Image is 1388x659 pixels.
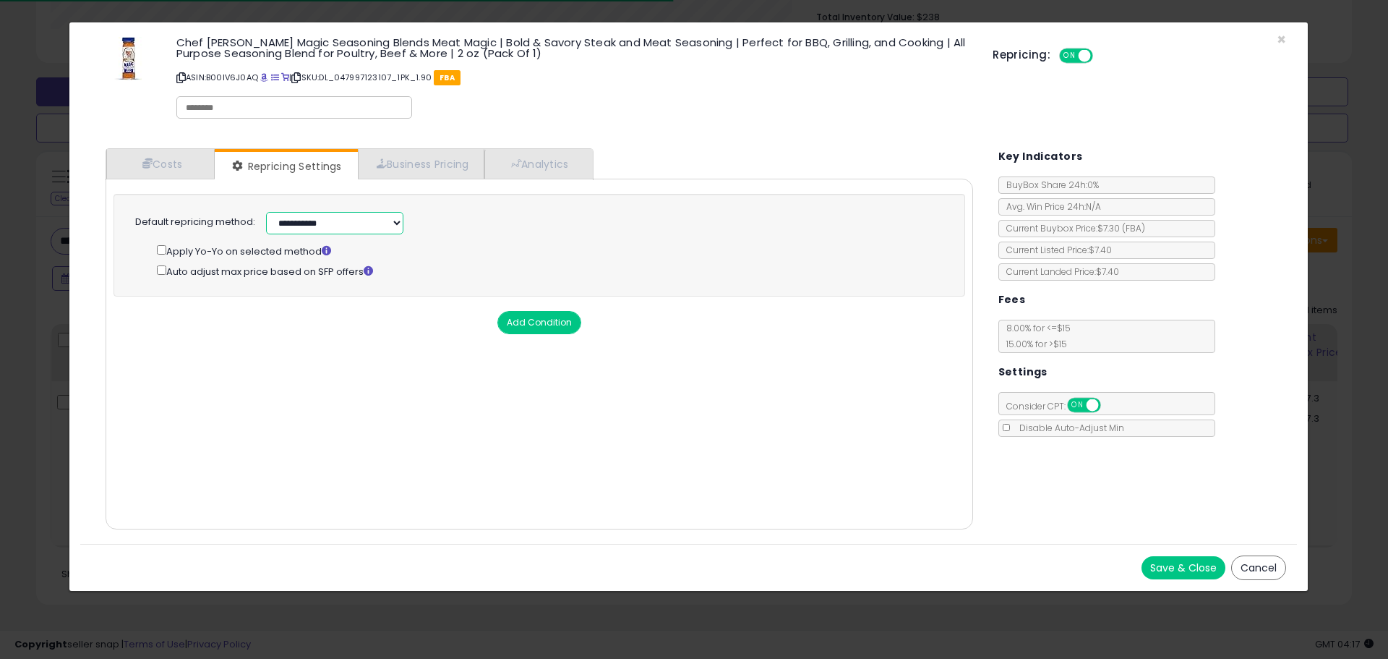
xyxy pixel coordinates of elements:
span: Current Landed Price: $7.40 [999,265,1119,278]
div: Auto adjust max price based on SFP offers [157,263,941,279]
span: BuyBox Share 24h: 0% [999,179,1099,191]
span: ( FBA ) [1122,222,1145,234]
span: OFF [1098,399,1121,412]
a: Costs [106,149,215,179]
h3: Chef [PERSON_NAME] Magic Seasoning Blends Meat Magic | Bold & Savory Steak and Meat Seasoning | P... [176,37,971,59]
a: BuyBox page [260,72,268,83]
span: OFF [1091,50,1114,62]
span: Consider CPT: [999,400,1120,412]
span: Disable Auto-Adjust Min [1012,422,1124,434]
h5: Key Indicators [998,148,1083,166]
span: Current Listed Price: $7.40 [999,244,1112,256]
h5: Fees [998,291,1026,309]
h5: Repricing: [993,49,1050,61]
button: Cancel [1231,556,1286,580]
span: $7.30 [1097,222,1145,234]
span: 15.00 % for > $15 [999,338,1067,350]
a: Your listing only [281,72,289,83]
button: Save & Close [1141,556,1225,579]
span: × [1277,29,1286,50]
span: ON [1061,50,1079,62]
span: Current Buybox Price: [999,222,1145,234]
span: ON [1068,399,1087,412]
span: 8.00 % for <= $15 [999,322,1071,350]
span: Avg. Win Price 24h: N/A [999,200,1101,213]
img: 41AMiuccVtL._SL60_.jpg [107,37,150,80]
a: All offer listings [271,72,279,83]
label: Default repricing method: [135,216,255,229]
a: Analytics [484,149,591,179]
a: Repricing Settings [215,152,356,181]
a: Business Pricing [358,149,484,179]
h5: Settings [998,363,1048,381]
span: FBA [434,70,460,85]
p: ASIN: B00IV6J0AQ | SKU: DL_047997123107_1PK_1.90 [176,66,971,89]
button: Add Condition [497,311,581,334]
div: Apply Yo-Yo on selected method [157,242,941,259]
